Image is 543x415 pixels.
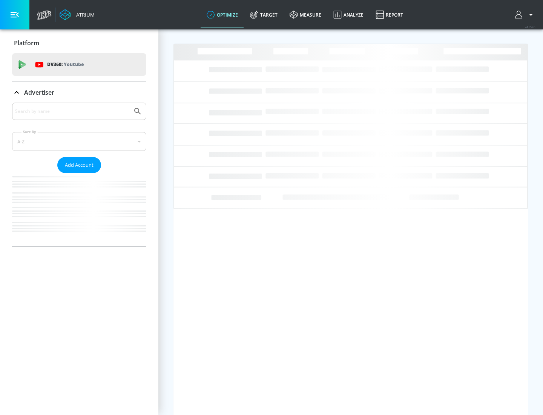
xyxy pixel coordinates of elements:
p: DV360: [47,60,84,69]
div: Platform [12,32,146,54]
div: DV360: Youtube [12,53,146,76]
a: Target [244,1,284,28]
label: Sort By [21,129,38,134]
input: Search by name [15,106,129,116]
a: measure [284,1,327,28]
p: Platform [14,39,39,47]
div: Atrium [73,11,95,18]
p: Advertiser [24,88,54,97]
a: Atrium [60,9,95,20]
span: Add Account [65,161,94,169]
a: Report [370,1,409,28]
div: Advertiser [12,82,146,103]
span: v 4.24.0 [525,25,535,29]
button: Add Account [57,157,101,173]
nav: list of Advertiser [12,173,146,246]
div: Advertiser [12,103,146,246]
p: Youtube [64,60,84,68]
div: A-Z [12,132,146,151]
a: optimize [201,1,244,28]
a: Analyze [327,1,370,28]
